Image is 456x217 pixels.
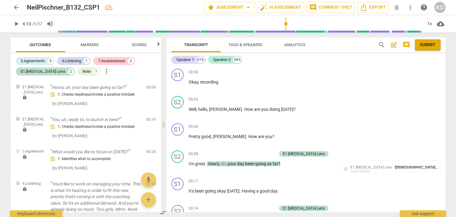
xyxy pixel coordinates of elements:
span: help [420,4,428,11]
span: , [226,161,228,166]
span: 00:00 [189,70,198,75]
div: Speaker 1 [176,57,194,63]
span: compare_arrows [159,209,167,216]
span: ( by [PERSON_NAME] ) [52,166,87,170]
span: Well [189,107,196,112]
span: more_vert [103,67,110,75]
button: Add voice note [141,172,156,187]
span: E1.[MEDICAL_DATA] Lens [350,165,392,170]
span: [PERSON_NAME] [213,134,246,139]
div: 1 [84,58,90,64]
span: E1.[MEDICAL_DATA] Lens [23,85,45,95]
div: Change speaker [171,178,184,190]
div: E1.[MEDICAL_DATA] Lens [283,151,325,157]
div: Change speaker [171,96,184,108]
span: are [258,134,265,139]
span: . [242,107,244,112]
button: Please Do Not Submit until your Assessment is Complete [415,39,441,50]
div: E1.[MEDICAL_DATA] Lens [283,206,325,211]
span: day [237,161,245,166]
span: , [207,107,209,112]
span: 6.Listening [23,181,41,186]
div: Change speaker [171,150,184,163]
span: great [195,161,205,166]
span: ( by [PERSON_NAME] ) [52,134,87,138]
div: 3.Agreements [21,58,45,64]
p: You, uh, ready to, to launch in here? [50,116,141,123]
span: lock [22,186,27,191]
span: Analytics [284,42,305,47]
span: a [256,189,260,193]
span: Transcript [184,42,208,47]
span: 00:08 [189,151,198,157]
span: Comment only [309,4,352,11]
span: How's [207,161,219,166]
span: are [254,107,261,112]
span: going [205,189,217,193]
div: 6.Listening [62,58,81,64]
div: Speaker 2 [213,57,231,63]
div: 1 [93,68,99,75]
span: Scores [132,42,147,47]
h2: NeilPischner_B132_CSP1 [27,4,100,11]
span: [DATE] [227,189,240,193]
span: Pretty [189,134,201,139]
span: . [218,80,220,85]
button: Assessment [204,2,255,13]
span: . [240,189,242,193]
span: search [378,41,385,49]
span: How [244,107,254,112]
span: Outcomes [30,42,51,47]
div: 5 [48,58,54,64]
button: AI Assessment [257,2,304,13]
span: been [245,161,255,166]
span: cloud_download [437,20,444,28]
span: ? [272,134,274,139]
span: star [207,4,215,11]
a: Help [418,2,429,13]
button: Play [11,18,22,29]
span: 00:03 [189,97,198,102]
p: What would you like to focus on [DATE]? [50,149,141,155]
button: Add outcome [141,192,156,207]
button: KD [434,2,446,13]
span: I'm [189,161,195,166]
button: Search [377,40,387,50]
span: ? [278,161,280,166]
span: , [219,161,221,166]
span: 00:14 [189,206,198,211]
span: . [246,134,248,139]
span: . [205,161,207,166]
span: been [195,189,205,193]
span: Okay [189,80,198,85]
span: you [265,134,272,139]
span: volume_up [46,20,54,28]
div: Ask support [400,210,446,217]
span: good [260,189,270,193]
span: ? [294,107,296,112]
span: comment [403,41,410,49]
span: Export [360,4,386,11]
span: [PERSON_NAME] [209,107,242,112]
span: ( by [PERSON_NAME] ) [52,102,87,106]
span: hello [198,107,207,112]
p: How's, uh, your day been going so far? [50,84,141,91]
div: Change speaker [171,69,184,81]
div: Keyboard shortcuts [10,210,62,217]
span: lock [22,127,27,132]
div: 2 [128,58,134,64]
span: , [196,107,198,112]
span: 00:06 [189,124,198,129]
span: okay [217,189,227,193]
span: 00:16 [146,117,156,122]
button: Comment only [307,2,355,13]
div: Note [82,68,91,75]
span: add [145,196,152,203]
span: , [198,80,200,85]
span: AI Assessment [260,4,301,11]
span: day [270,189,277,193]
span: / 9:57 [32,21,42,26]
span: far [273,161,278,166]
span: Markers [81,42,99,47]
